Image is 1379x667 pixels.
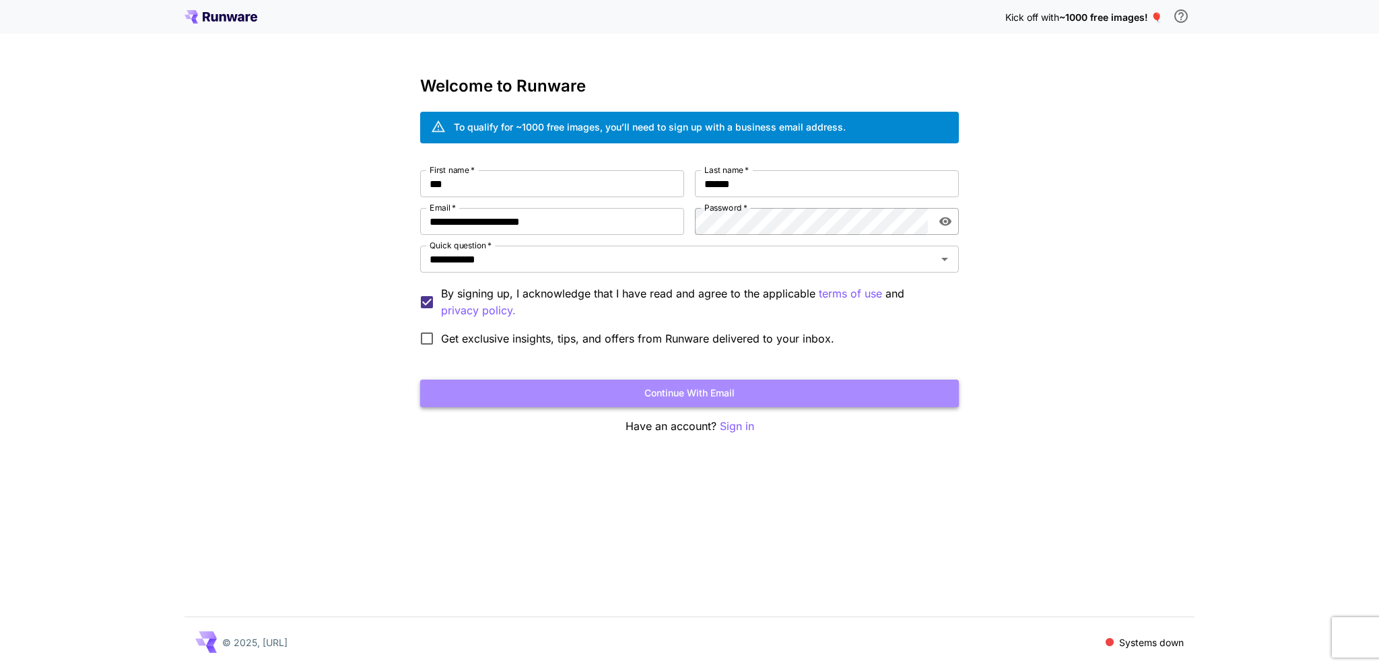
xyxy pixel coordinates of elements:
[819,285,882,302] p: terms of use
[441,330,834,347] span: Get exclusive insights, tips, and offers from Runware delivered to your inbox.
[441,302,516,319] button: By signing up, I acknowledge that I have read and agree to the applicable terms of use and
[430,202,456,213] label: Email
[704,202,747,213] label: Password
[720,418,754,435] button: Sign in
[420,380,959,407] button: Continue with email
[430,164,475,176] label: First name
[441,302,516,319] p: privacy policy.
[935,250,954,269] button: Open
[441,285,948,319] p: By signing up, I acknowledge that I have read and agree to the applicable and
[1119,635,1184,650] p: Systems down
[1005,11,1059,23] span: Kick off with
[1168,3,1195,30] button: In order to qualify for free credit, you need to sign up with a business email address and click ...
[430,240,492,251] label: Quick question
[1059,11,1162,23] span: ~1000 free images! 🎈
[420,77,959,96] h3: Welcome to Runware
[819,285,882,302] button: By signing up, I acknowledge that I have read and agree to the applicable and privacy policy.
[222,635,288,650] p: © 2025, [URL]
[704,164,749,176] label: Last name
[420,418,959,435] p: Have an account?
[454,120,846,134] div: To qualify for ~1000 free images, you’ll need to sign up with a business email address.
[933,209,957,234] button: toggle password visibility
